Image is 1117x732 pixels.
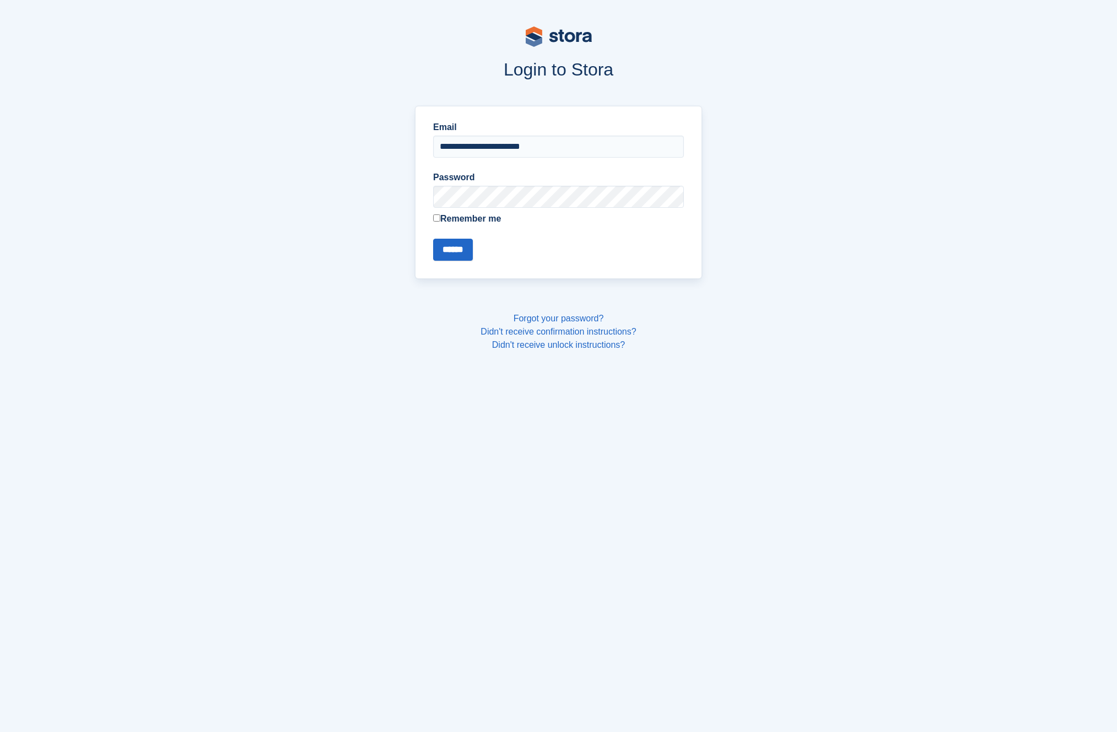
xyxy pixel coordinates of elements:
[433,212,684,225] label: Remember me
[433,214,440,222] input: Remember me
[433,171,684,184] label: Password
[526,26,592,47] img: stora-logo-53a41332b3708ae10de48c4981b4e9114cc0af31d8433b30ea865607fb682f29.svg
[205,60,913,79] h1: Login to Stora
[481,327,636,336] a: Didn't receive confirmation instructions?
[433,121,684,134] label: Email
[514,314,604,323] a: Forgot your password?
[492,340,625,349] a: Didn't receive unlock instructions?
